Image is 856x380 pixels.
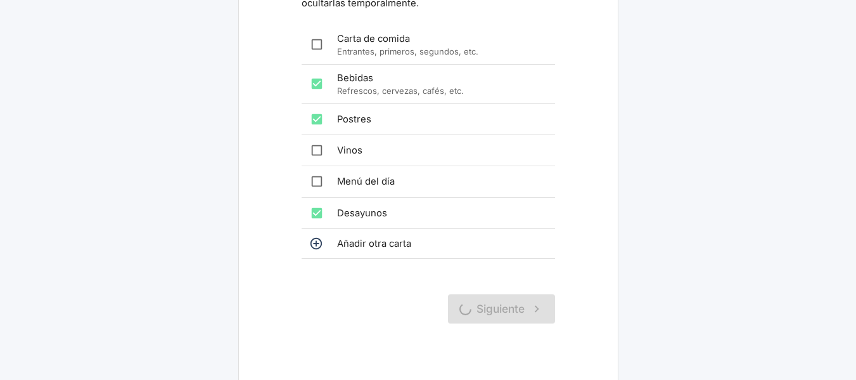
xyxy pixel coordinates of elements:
[337,85,545,97] p: Refrescos, cervezas, cafés, etc.
[337,174,545,188] span: Menú del día
[337,237,545,251] span: Añadir otra carta
[337,32,545,46] span: Carta de comida
[337,71,545,85] span: Bebidas
[337,112,545,126] span: Postres
[302,229,555,258] div: Añadir otra carta
[337,143,545,157] span: Vinos
[337,46,545,58] p: Entrantes, primeros, segundos, etc.
[337,206,545,220] span: Desayunos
